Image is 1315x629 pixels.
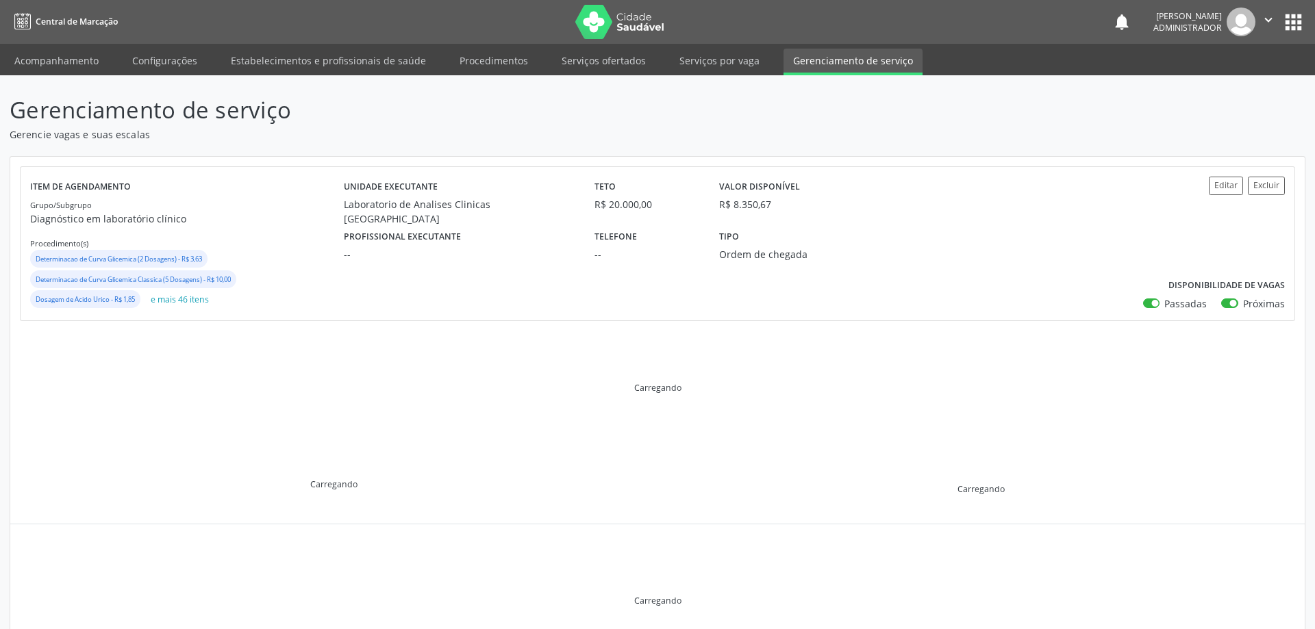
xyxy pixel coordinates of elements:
div: -- [594,247,701,261]
div: Carregando [634,595,681,606]
div: Carregando [634,382,681,394]
p: Gerencie vagas e suas escalas [10,127,916,142]
div: Carregando [957,483,1005,495]
small: Determinacao de Curva Glicemica Classica (5 Dosagens) - R$ 10,00 [36,275,231,284]
small: Procedimento(s) [30,238,88,248]
span: Central de Marcação [36,16,118,27]
label: Teto [594,177,616,198]
button: Excluir [1248,177,1285,195]
button: Editar [1209,177,1243,195]
button: e mais 46 itens [145,290,214,309]
small: Dosagem de Acido Urico - R$ 1,85 [36,295,135,304]
small: Grupo/Subgrupo [30,200,92,210]
div: -- [344,247,575,261]
span: Administrador [1153,22,1222,34]
a: Procedimentos [450,49,538,73]
p: Diagnóstico em laboratório clínico [30,211,344,226]
img: img [1227,8,1255,36]
label: Valor disponível [719,177,800,198]
p: Gerenciamento de serviço [10,93,916,127]
a: Configurações [123,49,207,73]
button: notifications [1112,12,1131,31]
a: Gerenciamento de serviço [784,49,923,75]
small: Determinacao de Curva Glicemica (2 Dosagens) - R$ 3,63 [36,255,202,264]
a: Serviços ofertados [552,49,655,73]
label: Passadas [1164,296,1207,311]
div: R$ 20.000,00 [594,197,701,211]
div: Carregando [310,478,358,490]
button: apps [1281,10,1305,34]
button:  [1255,8,1281,36]
label: Profissional executante [344,226,461,247]
div: Laboratorio de Analises Clinicas [GEOGRAPHIC_DATA] [344,197,575,226]
a: Central de Marcação [10,10,118,33]
div: [PERSON_NAME] [1153,10,1222,22]
label: Item de agendamento [30,177,131,198]
a: Serviços por vaga [670,49,769,73]
i:  [1261,12,1276,27]
div: Ordem de chegada [719,247,888,261]
label: Disponibilidade de vagas [1168,275,1285,296]
div: R$ 8.350,67 [719,197,771,211]
a: Estabelecimentos e profissionais de saúde [221,49,436,73]
label: Tipo [719,226,739,247]
a: Acompanhamento [5,49,108,73]
label: Telefone [594,226,637,247]
label: Unidade executante [344,177,438,198]
label: Próximas [1243,296,1285,311]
